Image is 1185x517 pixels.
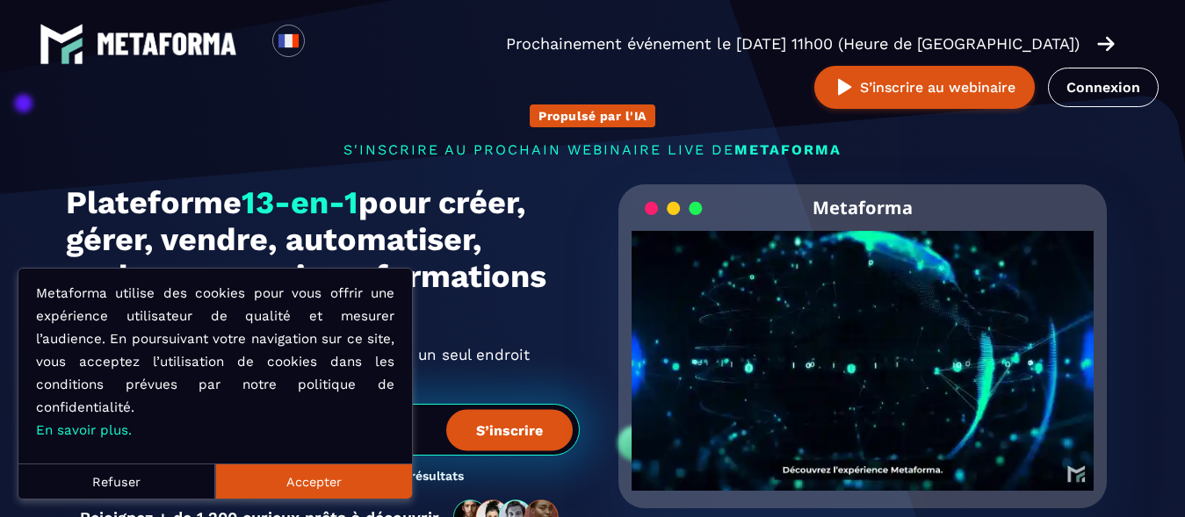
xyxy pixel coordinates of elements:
[305,25,348,63] div: Search for option
[242,184,358,221] span: 13-en-1
[40,22,83,66] img: logo
[1048,68,1159,107] a: Connexion
[814,66,1035,109] button: S’inscrire au webinaire
[813,184,913,231] h2: Metaforma
[97,32,237,55] img: logo
[734,141,842,158] span: METAFORMA
[18,463,215,499] button: Refuser
[1097,34,1115,54] img: arrow-right
[834,76,856,98] img: play
[506,32,1080,56] p: Prochainement événement le [DATE] 11h00 (Heure de [GEOGRAPHIC_DATA])
[632,231,1095,462] video: Your browser does not support the video tag.
[320,33,333,54] input: Search for option
[36,422,132,438] a: En savoir plus.
[215,463,412,499] button: Accepter
[66,141,1120,158] p: s'inscrire au prochain webinaire live de
[446,409,573,450] button: S’inscrire
[36,282,394,442] p: Metaforma utilise des cookies pour vous offrir une expérience utilisateur de qualité et mesurer l...
[66,184,580,332] h1: Plateforme pour créer, gérer, vendre, automatiser, scaler vos services, formations et coachings.
[645,200,703,217] img: loading
[278,30,300,52] img: fr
